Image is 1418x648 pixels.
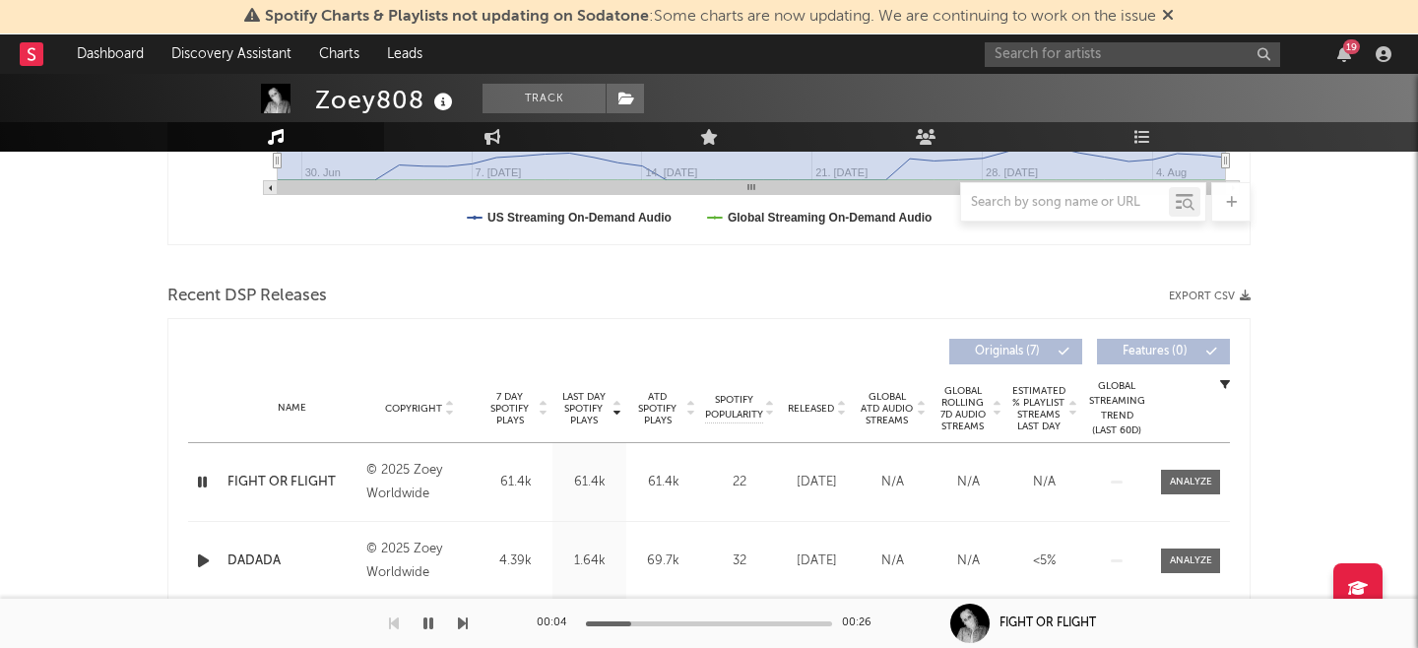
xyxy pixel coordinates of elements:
[167,285,327,308] span: Recent DSP Releases
[366,538,474,585] div: © 2025 Zoey Worldwide
[158,34,305,74] a: Discovery Assistant
[631,473,695,492] div: 61.4k
[1343,39,1360,54] div: 19
[373,34,436,74] a: Leads
[860,551,926,571] div: N/A
[860,473,926,492] div: N/A
[227,401,356,416] div: Name
[860,391,914,426] span: Global ATD Audio Streams
[1011,473,1077,492] div: N/A
[935,551,1001,571] div: N/A
[788,403,834,415] span: Released
[227,473,356,492] a: FIGHT OR FLIGHT
[961,195,1169,211] input: Search by song name or URL
[842,612,881,635] div: 00:26
[557,473,621,492] div: 61.4k
[385,403,442,415] span: Copyright
[935,385,990,432] span: Global Rolling 7D Audio Streams
[483,551,548,571] div: 4.39k
[305,34,373,74] a: Charts
[784,551,850,571] div: [DATE]
[631,391,683,426] span: ATD Spotify Plays
[315,84,458,116] div: Zoey808
[705,551,774,571] div: 32
[63,34,158,74] a: Dashboard
[1169,291,1251,302] button: Export CSV
[1087,379,1146,438] div: Global Streaming Trend (Last 60D)
[949,339,1082,364] button: Originals(7)
[784,473,850,492] div: [DATE]
[935,473,1001,492] div: N/A
[1337,46,1351,62] button: 19
[985,42,1280,67] input: Search for artists
[557,551,621,571] div: 1.64k
[265,9,1156,25] span: : Some charts are now updating. We are continuing to work on the issue
[1011,551,1077,571] div: <5%
[1097,339,1230,364] button: Features(0)
[265,9,649,25] span: Spotify Charts & Playlists not updating on Sodatone
[962,346,1053,357] span: Originals ( 7 )
[1110,346,1200,357] span: Features ( 0 )
[705,393,763,422] span: Spotify Popularity
[227,551,356,571] a: DADADA
[557,391,610,426] span: Last Day Spotify Plays
[366,459,474,506] div: © 2025 Zoey Worldwide
[537,612,576,635] div: 00:04
[705,473,774,492] div: 22
[1162,9,1174,25] span: Dismiss
[631,551,695,571] div: 69.7k
[483,84,606,113] button: Track
[483,391,536,426] span: 7 Day Spotify Plays
[483,473,548,492] div: 61.4k
[1011,385,1065,432] span: Estimated % Playlist Streams Last Day
[999,615,1096,632] div: FIGHT OR FLIGHT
